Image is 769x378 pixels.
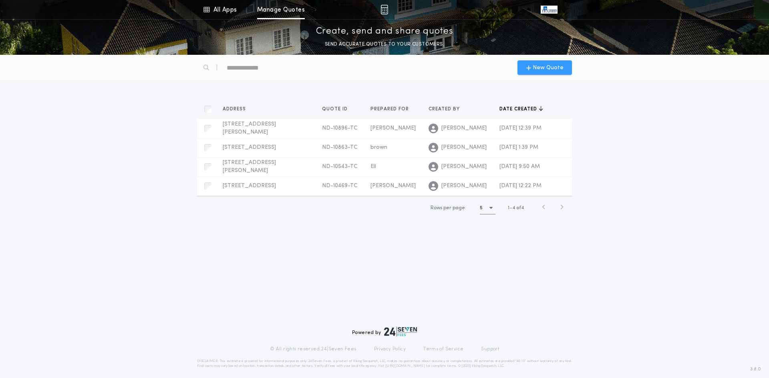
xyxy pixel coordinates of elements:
[541,6,558,14] img: vs-icon
[223,105,252,113] button: Address
[533,64,564,72] span: New Quote
[499,105,543,113] button: Date created
[370,125,416,131] span: [PERSON_NAME]
[322,164,358,170] span: ND-10543-TC
[223,183,276,189] span: [STREET_ADDRESS]
[441,163,487,171] span: [PERSON_NAME]
[223,121,276,135] span: [STREET_ADDRESS][PERSON_NAME]
[499,106,539,112] span: Date created
[223,160,276,174] span: [STREET_ADDRESS][PERSON_NAME]
[370,144,387,150] span: brown
[316,25,453,38] p: Create, send and share quotes
[325,40,444,48] p: SEND ACCURATE QUOTES TO YOUR CUSTOMERS.
[322,105,354,113] button: Quote ID
[352,327,417,336] div: Powered by
[750,366,761,373] span: 3.8.0
[480,204,483,212] h1: 5
[370,164,376,170] span: Ell
[322,144,358,150] span: ND-10863-TC
[429,105,466,113] button: Created by
[499,183,542,189] span: [DATE] 12:22 PM
[384,327,417,336] img: logo
[380,5,388,14] img: img
[508,206,509,210] span: 1
[322,183,358,189] span: ND-10469-TC
[431,206,466,210] span: Rows per page:
[480,202,495,214] button: 5
[499,144,538,150] span: [DATE] 1:39 PM
[370,183,416,189] span: [PERSON_NAME]
[499,125,542,131] span: [DATE] 12:39 PM
[512,206,515,210] span: 4
[197,359,572,368] p: DISCLAIMER: This estimate is provided for informational purposes only. 24|Seven Fees, a product o...
[223,106,248,112] span: Address
[429,106,461,112] span: Created by
[370,106,411,112] span: Prepared for
[270,346,356,352] p: © All rights reserved. 24|Seven Fees
[374,346,406,352] a: Privacy Policy
[516,204,524,212] span: of 4
[481,346,499,352] a: Support
[322,106,349,112] span: Quote ID
[223,144,276,150] span: [STREET_ADDRESS]
[441,124,487,132] span: [PERSON_NAME]
[423,346,463,352] a: Terms of Service
[322,125,358,131] span: ND-10896-TC
[385,364,425,368] a: [URL][DOMAIN_NAME]
[441,144,487,152] span: [PERSON_NAME]
[499,164,540,170] span: [DATE] 9:50 AM
[517,60,572,75] button: New Quote
[441,182,487,190] span: [PERSON_NAME]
